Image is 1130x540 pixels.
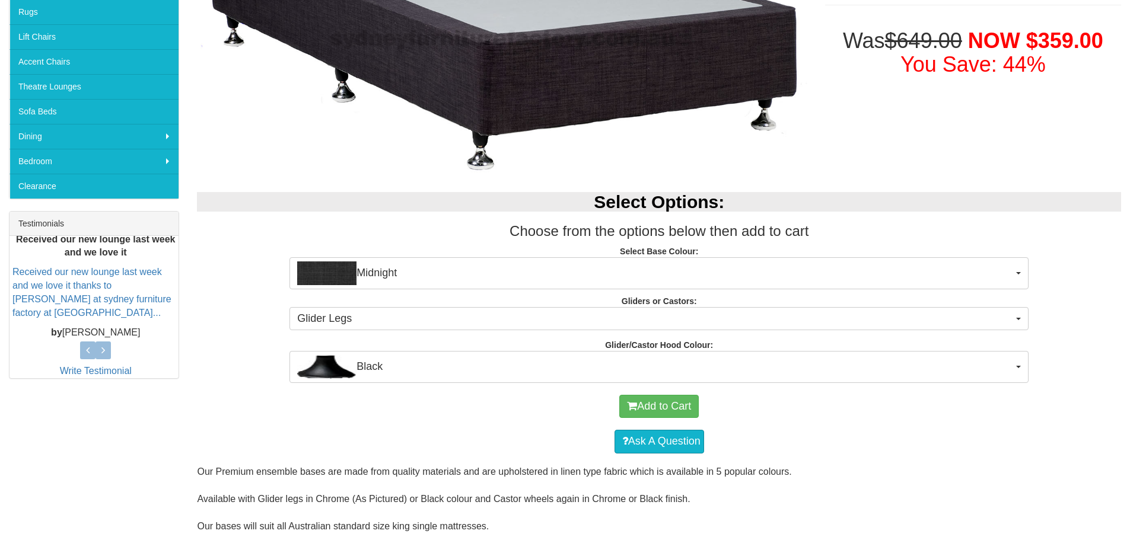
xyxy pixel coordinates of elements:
img: Midnight [297,261,356,285]
a: Write Testimonial [60,366,132,376]
strong: Glider/Castor Hood Colour: [605,340,713,350]
a: Accent Chairs [9,49,179,74]
div: Testimonials [9,212,179,236]
span: NOW $359.00 [968,28,1103,53]
button: Glider Legs [289,307,1029,331]
b: Received our new lounge last week and we love it [16,234,176,258]
strong: Select Base Colour: [620,247,698,256]
del: $649.00 [885,28,962,53]
a: Sofa Beds [9,99,179,124]
a: Theatre Lounges [9,74,179,99]
button: MidnightMidnight [289,257,1029,289]
span: Glider Legs [297,311,1013,327]
button: BlackBlack [289,351,1029,383]
span: Midnight [297,261,1013,285]
span: Black [297,355,1013,379]
h3: Choose from the options below then add to cart [197,223,1121,239]
a: Clearance [9,174,179,199]
a: Received our new lounge last week and we love it thanks to [PERSON_NAME] at sydney furniture fact... [12,267,171,318]
button: Add to Cart [619,395,699,418]
b: Select Options: [594,192,724,212]
b: by [51,327,62,337]
strong: Gliders or Castors: [622,296,697,306]
font: You Save: 44% [900,52,1046,76]
a: Dining [9,124,179,149]
a: Bedroom [9,149,179,174]
a: Ask A Question [615,430,704,453]
p: [PERSON_NAME] [12,326,179,340]
h1: Was [825,29,1121,76]
img: Black [297,355,356,379]
a: Lift Chairs [9,24,179,49]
